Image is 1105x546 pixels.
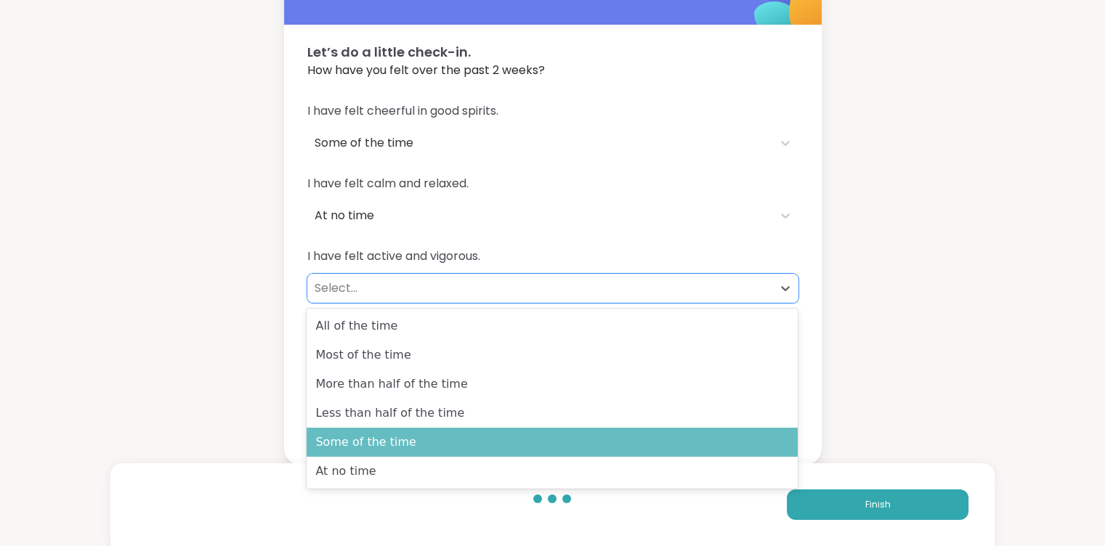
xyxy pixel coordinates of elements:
[307,248,798,265] span: I have felt active and vigorous.
[307,428,798,457] div: Some of the time
[315,280,765,297] div: Select...
[307,311,798,341] div: All of the time
[307,399,798,428] div: Less than half of the time
[307,341,798,370] div: Most of the time
[307,175,798,192] span: I have felt calm and relaxed.
[307,42,798,62] span: Let’s do a little check-in.
[307,370,798,399] div: More than half of the time
[787,489,968,520] button: Finish
[315,134,765,152] div: Some of the time
[307,457,798,486] div: At no time
[307,62,798,79] span: How have you felt over the past 2 weeks?
[865,498,890,511] span: Finish
[307,102,798,120] span: I have felt cheerful in good spirits.
[315,207,765,224] div: At no time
